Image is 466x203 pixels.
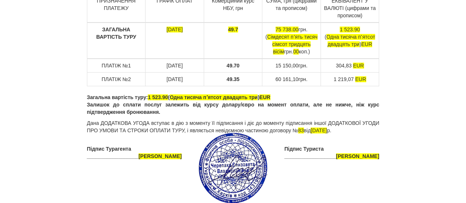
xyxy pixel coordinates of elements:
[320,22,379,59] td: ( )
[227,76,239,82] span: 49.35
[293,49,299,55] span: 00
[262,22,321,59] td: грн. ( грн. коп.)
[228,27,238,32] span: 49.7
[167,27,183,32] span: [DATE]
[87,22,146,59] td: ЗАГАЛЬНА ВАРТІСТЬ ТУРУ
[298,127,304,133] span: 83
[227,63,239,69] span: 49.70
[334,76,354,82] span: 1 219,07
[336,63,351,69] span: 304,83
[128,63,131,69] span: 1
[167,76,183,82] span: [DATE]
[336,153,379,159] span: [PERSON_NAME]
[170,94,258,100] span: Одна тисяча пʼятсот двадцять три
[267,34,318,55] span: Сімдесят пʼять тисяч сімсот тридцять вісім
[262,59,321,73] td: грн.
[87,119,379,134] p: Дана ДОДАТКОВА УГОДА вступає в дію з моменту її підписання і діє до моменту підписання іншої ДОДА...
[355,76,366,82] span: EUR
[262,73,321,86] td: грн.
[340,27,360,32] span: 1 523.90
[87,145,182,160] span: Підпис Турагента __________________
[87,73,146,86] td: ПЛАТІЖ №
[259,94,270,100] span: EUR
[148,94,168,100] span: 1 523.90
[167,63,183,69] span: [DATE]
[284,145,379,160] span: Підпис Туриста __________________
[128,76,131,82] span: 2
[87,59,146,73] td: ПЛАТІЖ №
[276,63,298,69] span: 15 150,00
[361,41,372,47] span: EUR
[87,94,379,116] p: Загальна вартість туру: ( ) Залишок до сплати послуг залежить від курсу долару/євро на момент опл...
[311,127,327,133] span: [DATE]
[276,76,298,82] span: 60 161,10
[326,34,375,47] span: Одна тисяча пʼятсот двадцять три
[276,27,298,32] span: 75 738.00
[353,63,364,69] span: EUR
[139,153,182,159] span: [PERSON_NAME]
